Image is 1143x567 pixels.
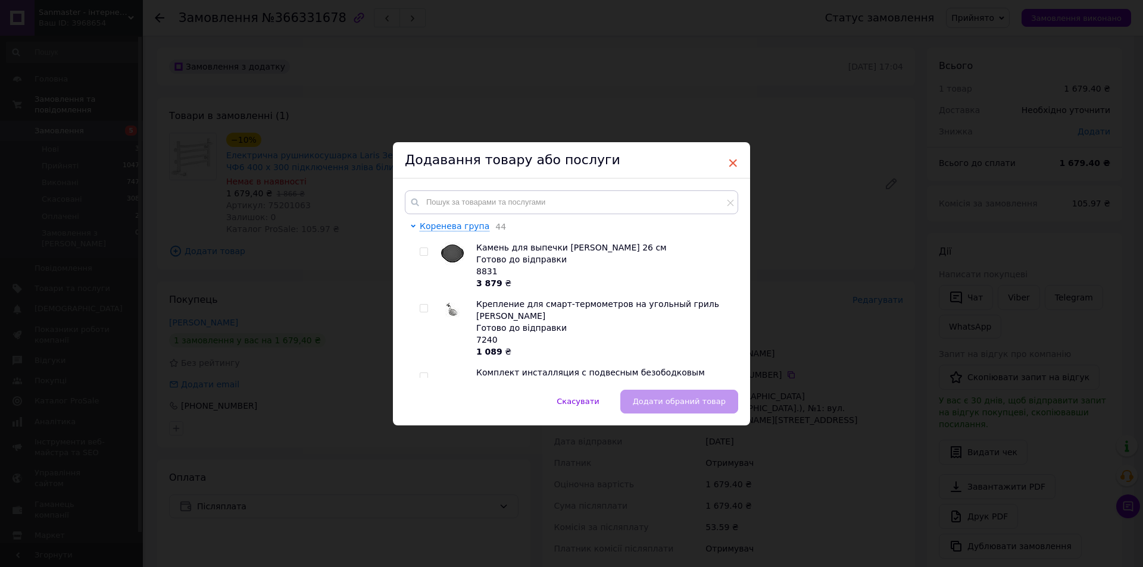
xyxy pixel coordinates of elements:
[476,243,667,252] span: Камень для выпечки [PERSON_NAME] 26 см
[476,368,705,389] span: Комплект инсталляция с подвесным безободковым унитазом унитазом TORNADO клавиша белая
[393,142,750,178] div: Додавання товару або послуги
[441,298,464,322] img: Крепление для смарт-термометров на угольный гриль Weber
[476,347,502,356] b: 1 089
[476,267,498,276] span: 8831
[476,277,732,289] div: ₴
[476,299,719,321] span: Крепление для смарт-термометров на угольный гриль [PERSON_NAME]
[544,390,611,413] button: Скасувати
[441,242,464,265] img: Камень для выпечки Weber 26 см
[405,190,738,214] input: Пошук за товарами та послугами
[557,397,599,406] span: Скасувати
[420,221,489,231] span: Коренева група
[476,253,732,265] div: Готово до відправки
[476,278,502,288] b: 3 879
[476,335,498,344] span: 7240
[476,322,732,334] div: Готово до відправки
[489,222,506,231] span: 44
[476,346,732,358] div: ₴
[727,153,738,173] span: ×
